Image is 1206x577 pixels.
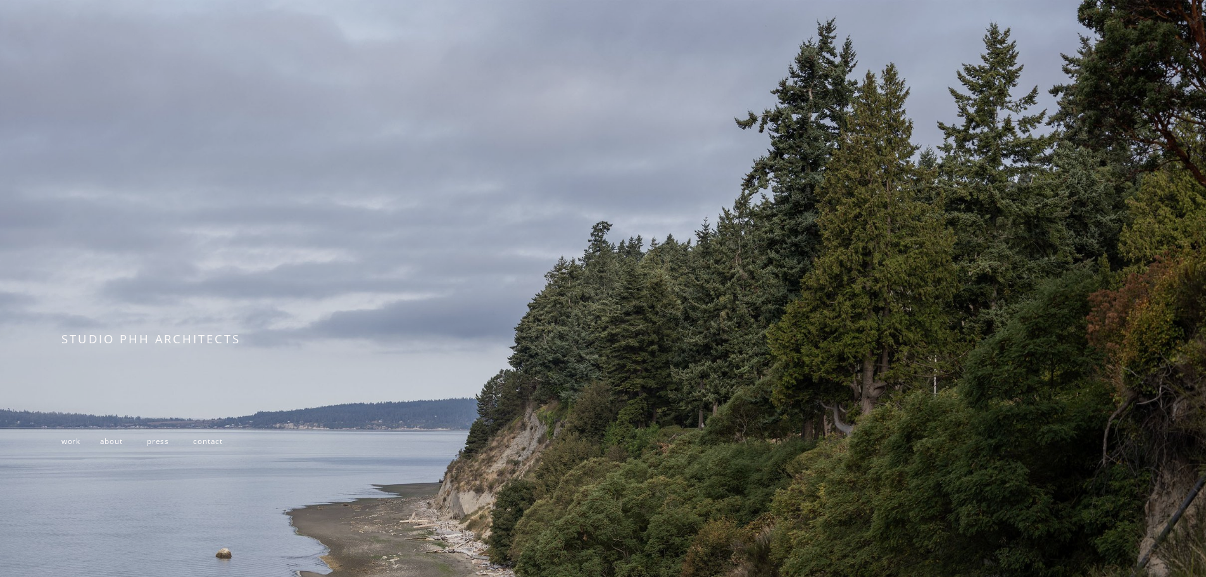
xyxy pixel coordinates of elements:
a: press [147,436,169,446]
a: work [61,436,80,446]
a: contact [193,436,223,446]
a: about [100,436,123,446]
span: STUDIO PHH ARCHITECTS [61,331,241,346]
